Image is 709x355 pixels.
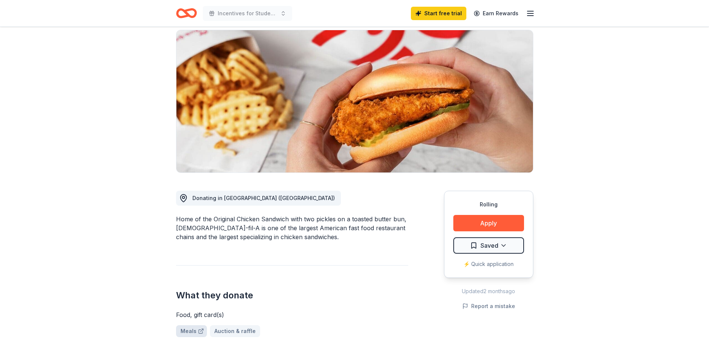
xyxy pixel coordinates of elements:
div: Updated 2 months ago [444,287,533,296]
button: Report a mistake [462,302,515,311]
a: Earn Rewards [469,7,523,20]
a: Home [176,4,197,22]
span: Saved [480,241,498,250]
div: ⚡️ Quick application [453,260,524,269]
button: Saved [453,237,524,254]
div: Food, gift card(s) [176,310,408,319]
span: Donating in [GEOGRAPHIC_DATA] ([GEOGRAPHIC_DATA]) [192,195,335,201]
a: Start free trial [411,7,466,20]
div: Home of the Original Chicken Sandwich with two pickles on a toasted butter bun, [DEMOGRAPHIC_DATA... [176,215,408,241]
a: Meals [176,325,207,337]
div: Rolling [453,200,524,209]
h2: What they donate [176,289,408,301]
button: Apply [453,215,524,231]
button: Incentives for Students [203,6,292,21]
img: Image for Chick-fil-A (Los Angeles) [176,30,533,172]
a: Auction & raffle [210,325,260,337]
span: Incentives for Students [218,9,277,18]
